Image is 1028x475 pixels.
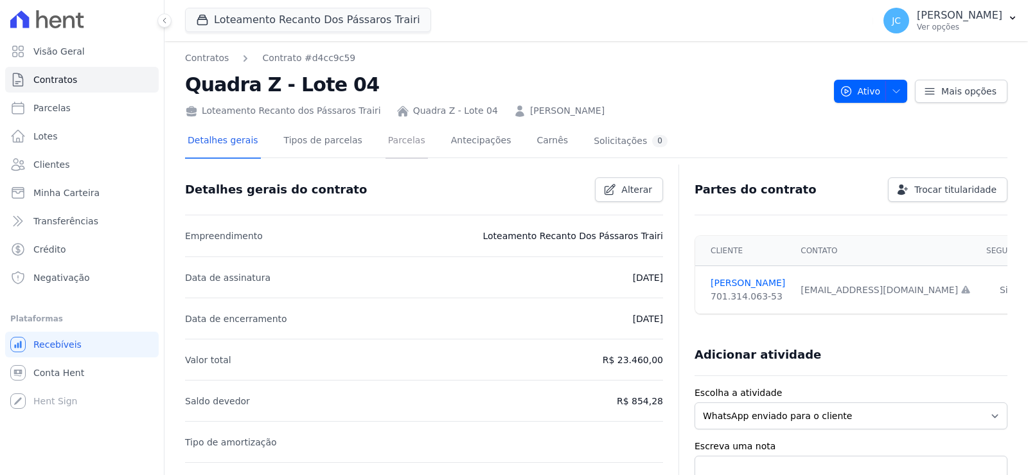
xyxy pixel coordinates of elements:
[33,73,77,86] span: Contratos
[888,177,1007,202] a: Trocar titularidade
[873,3,1028,39] button: JC [PERSON_NAME] Ver opções
[185,125,261,159] a: Detalhes gerais
[5,67,159,93] a: Contratos
[892,16,901,25] span: JC
[385,125,428,159] a: Parcelas
[262,51,355,65] a: Contrato #d4cc9c59
[633,270,663,285] p: [DATE]
[917,9,1002,22] p: [PERSON_NAME]
[530,104,605,118] a: [PERSON_NAME]
[917,22,1002,32] p: Ver opções
[834,80,908,103] button: Ativo
[185,352,231,368] p: Valor total
[185,228,263,244] p: Empreendimento
[695,440,1007,453] label: Escreva uma nota
[5,332,159,357] a: Recebíveis
[5,180,159,206] a: Minha Carteira
[185,51,355,65] nav: Breadcrumb
[185,182,367,197] h3: Detalhes gerais do contrato
[695,347,821,363] h3: Adicionar atividade
[801,283,971,297] div: [EMAIL_ADDRESS][DOMAIN_NAME]
[695,386,1007,400] label: Escolha a atividade
[33,215,98,228] span: Transferências
[5,360,159,386] a: Conta Hent
[281,125,365,159] a: Tipos de parcelas
[5,208,159,234] a: Transferências
[33,338,82,351] span: Recebíveis
[5,265,159,291] a: Negativação
[5,123,159,149] a: Lotes
[793,236,979,266] th: Contato
[652,135,668,147] div: 0
[941,85,997,98] span: Mais opções
[33,158,69,171] span: Clientes
[483,228,663,244] p: Loteamento Recanto Dos Pássaros Trairi
[915,80,1007,103] a: Mais opções
[914,183,997,196] span: Trocar titularidade
[33,130,58,143] span: Lotes
[448,125,514,159] a: Antecipações
[5,237,159,262] a: Crédito
[534,125,571,159] a: Carnês
[185,270,270,285] p: Data de assinatura
[33,366,84,379] span: Conta Hent
[595,177,663,202] a: Alterar
[5,152,159,177] a: Clientes
[594,135,668,147] div: Solicitações
[185,311,287,327] p: Data de encerramento
[617,393,663,409] p: R$ 854,28
[185,435,277,450] p: Tipo de amortização
[413,104,498,118] a: Quadra Z - Lote 04
[33,243,66,256] span: Crédito
[185,70,824,99] h2: Quadra Z - Lote 04
[695,182,817,197] h3: Partes do contrato
[185,51,229,65] a: Contratos
[711,276,785,290] a: [PERSON_NAME]
[10,311,154,327] div: Plataformas
[33,186,100,199] span: Minha Carteira
[711,290,785,303] div: 701.314.063-53
[33,102,71,114] span: Parcelas
[603,352,663,368] p: R$ 23.460,00
[33,271,90,284] span: Negativação
[33,45,85,58] span: Visão Geral
[185,8,431,32] button: Loteamento Recanto Dos Pássaros Trairi
[591,125,670,159] a: Solicitações0
[185,104,381,118] div: Loteamento Recanto dos Pássaros Trairi
[5,95,159,121] a: Parcelas
[5,39,159,64] a: Visão Geral
[695,236,793,266] th: Cliente
[621,183,652,196] span: Alterar
[185,393,250,409] p: Saldo devedor
[185,51,824,65] nav: Breadcrumb
[633,311,663,327] p: [DATE]
[840,80,881,103] span: Ativo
